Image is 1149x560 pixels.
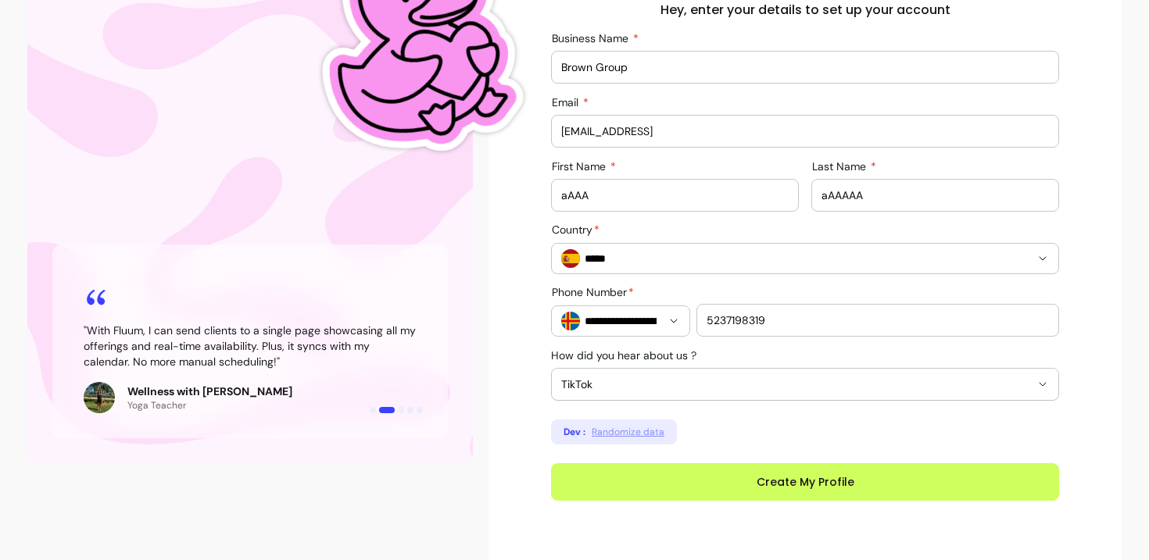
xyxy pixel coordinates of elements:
p: Yoga Teacher [127,399,292,412]
input: Last Name [821,187,1049,203]
span: Randomize data [592,426,664,438]
input: Phone number [707,312,1049,328]
input: First Name [561,187,789,203]
span: Business Name [552,31,632,45]
button: Show suggestions [661,309,686,334]
button: Show suggestions [1030,246,1055,271]
input: Phone Number [580,313,661,329]
input: Business Name [561,59,1049,75]
label: Phone Number [552,284,640,300]
input: Country [580,251,1005,266]
button: Create My Profile [551,463,1059,501]
p: Wellness with [PERSON_NAME] [127,383,292,399]
span: TikTok [561,376,1030,392]
button: TikTok [552,369,1058,400]
span: Last Name [812,159,869,173]
img: AX [561,312,580,330]
input: Email [561,123,1049,139]
blockquote: " With Fluum, I can send clients to a single page showcasing all my offerings and real-time avail... [84,323,417,369]
img: Review avatar [84,382,115,413]
img: ES [561,249,580,268]
span: First Name [552,159,609,173]
label: How did you hear about us ? [551,348,703,363]
span: Email [552,95,582,109]
p: Dev : [564,426,585,438]
label: Country [552,222,606,237]
h2: Hey, enter your details to set up your account [660,1,950,20]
